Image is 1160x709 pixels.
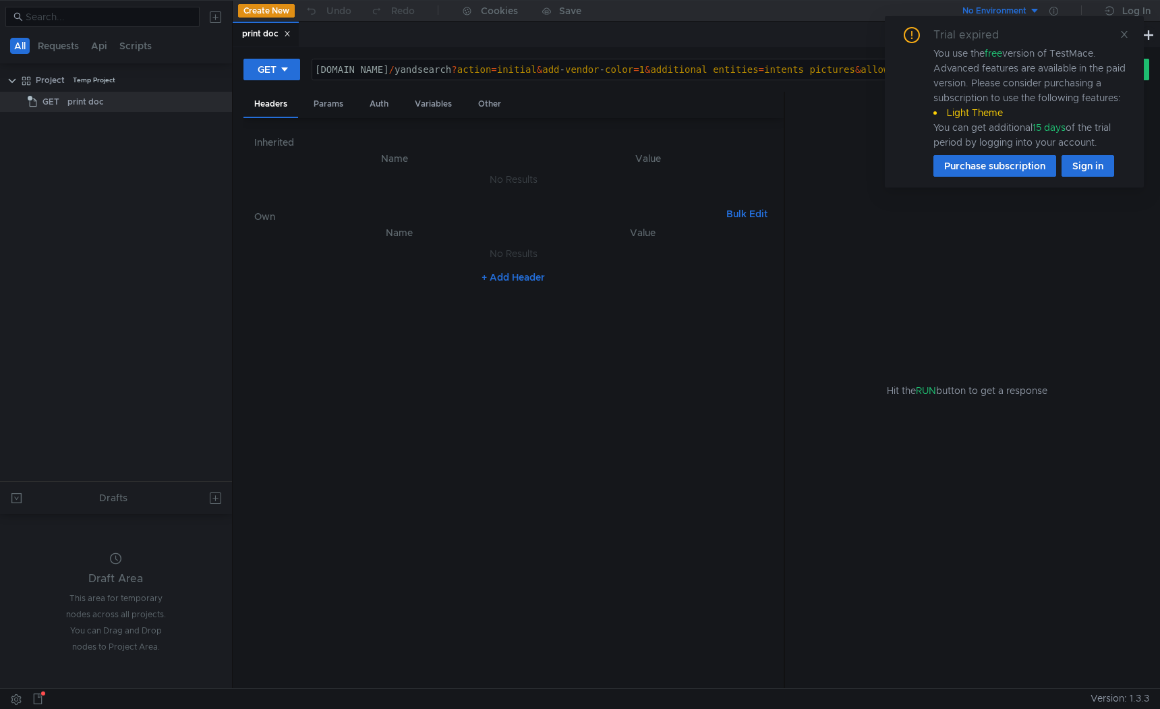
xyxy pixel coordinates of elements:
[1091,689,1149,708] span: Version: 1.3.3
[258,62,277,77] div: GET
[99,490,127,506] div: Drafts
[476,269,550,285] button: + Add Header
[243,92,298,118] div: Headers
[254,208,721,225] h6: Own
[490,248,538,260] nz-embed-empty: No Results
[254,134,773,150] h6: Inherited
[467,92,512,117] div: Other
[887,383,1047,398] span: Hit the button to get a response
[523,225,762,241] th: Value
[490,173,538,186] nz-embed-empty: No Results
[26,9,192,24] input: Search...
[115,38,156,54] button: Scripts
[391,3,415,19] div: Redo
[1062,155,1114,177] button: Sign in
[10,38,30,54] button: All
[523,150,773,167] th: Value
[916,385,936,397] span: RUN
[559,6,581,16] div: Save
[933,155,1056,177] button: Purchase subscription
[87,38,111,54] button: Api
[303,92,354,117] div: Params
[1033,121,1066,134] span: 15 days
[36,70,65,90] div: Project
[361,1,424,21] button: Redo
[962,5,1026,18] div: No Environment
[238,4,295,18] button: Create New
[1122,3,1151,19] div: Log In
[985,47,1002,59] span: free
[481,3,518,19] div: Cookies
[242,27,291,41] div: print doc
[933,105,1128,120] li: Light Theme
[276,225,523,241] th: Name
[326,3,351,19] div: Undo
[265,150,523,167] th: Name
[359,92,399,117] div: Auth
[67,92,104,112] div: print doc
[243,59,300,80] button: GET
[34,38,83,54] button: Requests
[933,46,1128,150] div: You use the version of TestMace. Advanced features are available in the paid version. Please cons...
[933,27,1015,43] div: Trial expired
[933,120,1128,150] div: You can get additional of the trial period by logging into your account.
[42,92,59,112] span: GET
[73,70,115,90] div: Temp Project
[404,92,463,117] div: Variables
[721,206,773,222] button: Bulk Edit
[295,1,361,21] button: Undo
